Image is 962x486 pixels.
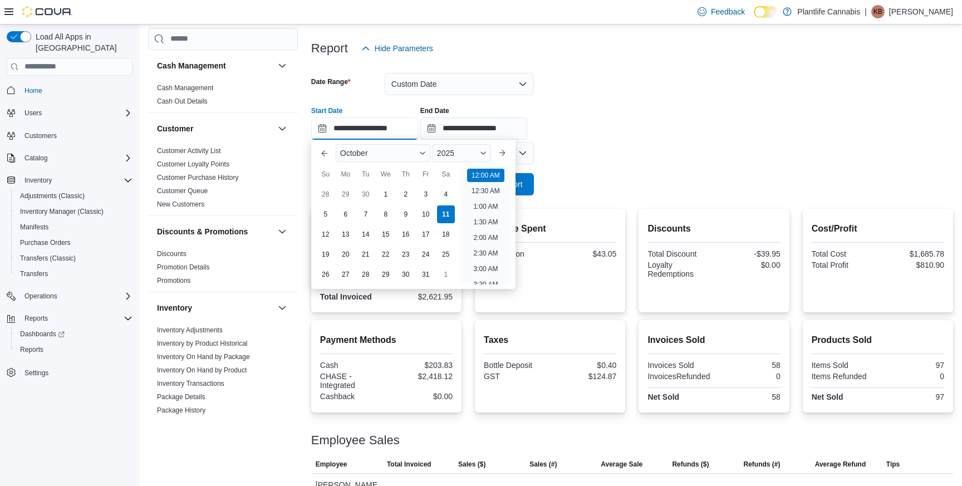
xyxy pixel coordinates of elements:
label: End Date [420,106,449,115]
span: 2025 [437,149,454,158]
div: Cash Management [148,81,298,112]
a: Customers [20,129,61,143]
div: Items Refunded [812,372,876,381]
div: day-17 [417,225,435,243]
h3: Cash Management [157,60,226,71]
div: Cashback [320,392,384,401]
li: 12:30 AM [467,184,504,198]
h3: Employee Sales [311,434,400,447]
span: Transfers [16,267,132,281]
div: Button. Open the year selector. 2025 is currently selected. [433,144,491,162]
span: Average Refund [815,460,866,469]
a: Adjustments (Classic) [16,189,89,203]
div: day-1 [377,185,395,203]
li: 2:30 AM [469,247,502,260]
button: Catalog [20,151,52,165]
h2: Taxes [484,333,616,347]
div: day-25 [437,246,455,263]
span: Employee [316,460,347,469]
button: Purchase Orders [11,235,137,251]
a: Cash Management [157,84,213,92]
div: day-30 [397,266,415,283]
span: Inventory On Hand by Product [157,366,247,375]
div: day-29 [337,185,355,203]
button: Manifests [11,219,137,235]
a: Customer Activity List [157,147,221,155]
span: Average Sale [601,460,642,469]
a: Settings [20,366,53,380]
span: Transfers [20,269,48,278]
span: October [340,149,368,158]
span: Cash Out Details [157,97,208,106]
div: day-15 [377,225,395,243]
strong: Net Sold [812,392,843,401]
h2: Average Spent [484,222,616,235]
span: Customers [24,131,57,140]
div: Customer [148,144,298,215]
div: day-22 [377,246,395,263]
button: Users [2,105,137,121]
div: day-24 [417,246,435,263]
div: Fr [417,165,435,183]
span: New Customers [157,200,204,209]
span: Tips [886,460,900,469]
button: Cash Management [157,60,273,71]
div: day-2 [397,185,415,203]
span: Inventory Adjustments [157,326,223,335]
div: day-5 [317,205,335,223]
div: 97 [880,392,944,401]
button: Transfers (Classic) [11,251,137,266]
li: 3:30 AM [469,278,502,291]
a: Transfers [16,267,52,281]
div: CHASE - Integrated [320,372,384,390]
span: Transfers (Classic) [20,254,76,263]
button: Adjustments (Classic) [11,188,137,204]
span: Inventory [24,176,52,185]
div: Bottle Deposit [484,361,548,370]
div: Loyalty Redemptions [647,261,711,278]
input: Dark Mode [754,6,777,18]
div: Items Sold [812,361,876,370]
span: Customer Activity List [157,146,221,155]
span: Operations [24,292,57,301]
button: Open list of options [518,149,527,158]
span: Users [24,109,42,117]
button: Previous Month [316,144,333,162]
p: | [865,5,867,18]
span: Home [20,84,132,97]
a: Customer Purchase History [157,174,239,181]
div: -$39.95 [716,249,781,258]
div: day-3 [417,185,435,203]
h2: Cost/Profit [812,222,944,235]
div: day-4 [437,185,455,203]
div: Total Profit [812,261,876,269]
div: 0 [716,372,781,381]
span: Promotion Details [157,263,210,272]
a: Dashboards [16,327,69,341]
div: day-12 [317,225,335,243]
span: Sales (#) [529,460,557,469]
div: Total Cost [812,249,876,258]
div: day-18 [437,225,455,243]
span: Manifests [16,220,132,234]
h3: Customer [157,123,193,134]
div: day-31 [417,266,435,283]
button: Operations [20,289,62,303]
div: Invoices Sold [647,361,711,370]
div: GST [484,372,548,381]
a: Reports [16,343,48,356]
button: Next month [493,144,511,162]
button: Reports [20,312,52,325]
div: Kim Bore [871,5,885,18]
div: $1,685.78 [880,249,944,258]
span: Hide Parameters [375,43,433,54]
button: Home [2,82,137,99]
h3: Report [311,42,348,55]
a: Manifests [16,220,53,234]
a: Customer Loyalty Points [157,160,229,168]
h2: Payment Methods [320,333,453,347]
button: Discounts & Promotions [157,226,273,237]
div: day-6 [337,205,355,223]
span: Reports [24,314,48,323]
span: Customers [20,129,132,143]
